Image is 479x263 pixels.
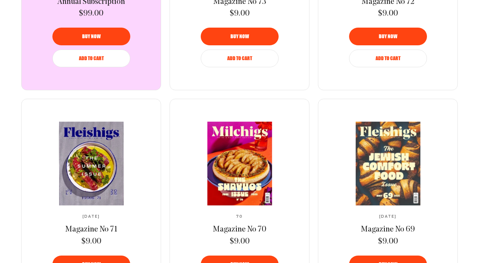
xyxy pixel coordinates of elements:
span: $9.00 [378,8,398,19]
span: Magazine No 71 [65,225,117,234]
span: Add to Cart [227,56,252,61]
a: Magazine No 70Magazine No 70 [181,122,299,205]
span: 70 [236,215,243,219]
span: $9.00 [378,236,398,247]
span: Buy now [379,34,397,39]
span: Add to Cart [79,56,104,61]
img: Magazine No 70 [180,122,299,206]
span: $9.00 [230,8,250,19]
span: $99.00 [79,8,103,19]
span: Buy now [82,34,101,39]
a: Magazine No 69 [361,224,415,235]
a: Magazine No 71 [65,224,117,235]
button: Buy now [201,28,279,45]
a: Magazine No 71Magazine No 71 [32,122,150,205]
span: $9.00 [81,236,101,247]
span: Magazine No 69 [361,225,415,234]
button: Buy now [52,28,130,45]
span: Add to Cart [376,56,400,61]
button: Add to Cart [52,50,130,67]
img: Magazine No 69 [329,122,447,206]
span: Buy now [230,34,249,39]
span: [DATE] [82,215,100,219]
a: Magazine No 70 [213,224,266,235]
button: Buy now [349,28,427,45]
span: [DATE] [379,215,397,219]
span: $9.00 [230,236,250,247]
span: Magazine No 70 [213,225,266,234]
img: Magazine No 71 [32,122,150,206]
button: Add to Cart [349,50,427,67]
button: Add to Cart [201,50,279,67]
a: Magazine No 69Magazine No 69 [329,122,447,205]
